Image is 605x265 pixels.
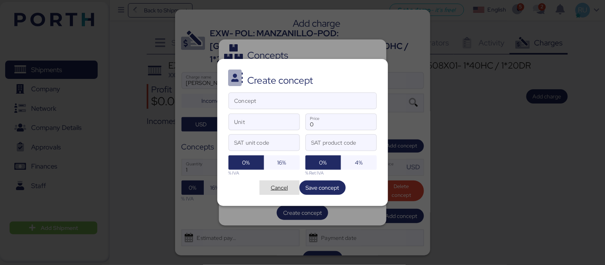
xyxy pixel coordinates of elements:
span: Save concept [306,183,339,192]
span: Cancel [271,183,288,192]
div: % Ret IVA [305,170,377,177]
input: SAT unit code [229,135,300,151]
input: Concept [229,93,376,109]
input: SAT product code [306,135,376,151]
button: 0% [305,155,341,170]
div: % IVA [229,170,300,177]
span: 4% [355,158,363,167]
button: Save concept [300,181,346,195]
span: 0% [319,158,327,167]
input: Price [306,114,376,130]
button: Cancel [260,181,300,195]
button: 16% [264,155,300,170]
input: Unit [229,114,300,130]
span: 16% [278,158,286,167]
button: 0% [229,155,264,170]
span: 0% [242,158,250,167]
div: Create concept [247,77,313,84]
button: 4% [341,155,377,170]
